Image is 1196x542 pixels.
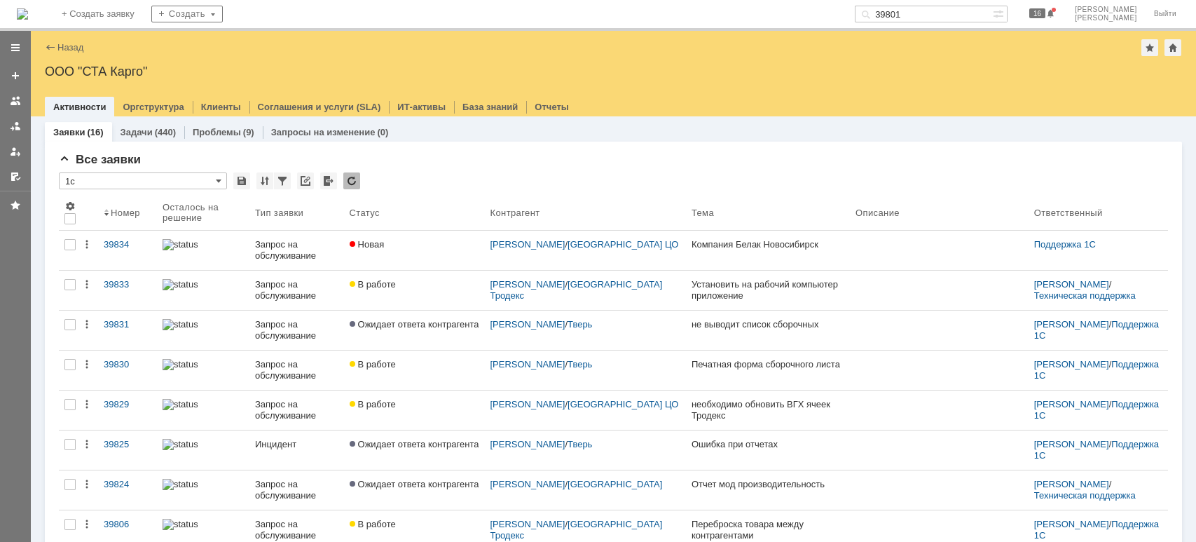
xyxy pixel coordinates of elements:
a: Запрос на обслуживание [249,231,344,270]
th: Номер [98,195,157,231]
div: Действия [81,239,92,250]
a: Поддержка 1С [1034,519,1162,541]
a: Новая [344,231,485,270]
img: statusbar-40 (1).png [163,519,198,530]
a: statusbar-100 (1).png [157,351,249,390]
div: Ответственный [1034,208,1103,218]
span: [PERSON_NAME] [1075,14,1137,22]
div: / [1034,479,1162,501]
div: 39834 [104,239,151,250]
a: [PERSON_NAME] [1034,439,1109,449]
span: Расширенный поиск [993,6,1007,20]
a: Печатная форма сборочного листа [686,351,850,390]
a: ИТ-активы [397,102,446,112]
span: Все заявки [59,153,141,166]
a: Установить на рабочий компьютер приложение [686,271,850,310]
img: statusbar-100 (1).png [163,239,198,250]
div: Сделать домашней страницей [1164,39,1181,56]
a: [GEOGRAPHIC_DATA] [568,479,662,489]
div: / [1034,319,1162,341]
div: 39825 [104,439,151,450]
a: Компания Белак Новосибирск [686,231,850,270]
a: [GEOGRAPHIC_DATA] Тродекс [490,279,665,301]
div: необходимо обновить ВГХ ячеек Тродекс [692,399,844,421]
a: Задачи [121,127,153,137]
a: Заявки [53,127,85,137]
a: Поддержка 1С [1034,319,1162,341]
div: Запрос на обслуживание [255,479,338,501]
img: statusbar-100 (1).png [163,439,198,450]
a: Техническая поддержка [1034,290,1136,301]
div: Установить на рабочий компьютер приложение [692,279,844,302]
a: Запросы на изменение [271,127,376,137]
div: Фильтрация... [274,172,291,189]
span: Ожидает ответа контрагента [350,479,479,489]
div: Сохранить вид [233,172,250,189]
div: Осталось на решение [163,202,233,223]
a: [PERSON_NAME] [490,239,565,250]
a: [PERSON_NAME] [1034,279,1109,290]
a: Запрос на обслуживание [249,470,344,510]
div: Ошибка при отчетах [692,439,844,450]
div: Запрос на обслуживание [255,399,338,421]
a: Запрос на обслуживание [249,391,344,430]
a: Поддержка 1С [1034,399,1162,421]
a: 39834 [98,231,157,270]
div: 39831 [104,319,151,330]
a: Инцидент [249,431,344,470]
a: необходимо обновить ВГХ ячеек Тродекс [686,391,850,430]
span: [PERSON_NAME] [1075,6,1137,14]
span: В работе [350,359,396,370]
img: statusbar-100 (1).png [163,279,198,290]
a: Ожидает ответа контрагента [344,470,485,510]
a: [PERSON_NAME] [1034,359,1109,370]
div: Запрос на обслуживание [255,359,338,381]
a: statusbar-100 (1).png [157,431,249,470]
div: / [1034,439,1162,461]
div: / [1034,519,1162,541]
div: 39829 [104,399,151,410]
div: Запрос на обслуживание [255,319,338,341]
a: [PERSON_NAME] [490,479,565,489]
div: / [490,239,680,250]
div: Действия [81,479,92,490]
a: Отчет мод производительность [686,470,850,510]
div: Обновлять список [343,172,360,189]
div: Действия [81,279,92,290]
div: / [490,439,680,450]
div: (9) [243,127,254,137]
div: / [1034,359,1162,381]
a: [PERSON_NAME] [490,519,565,529]
div: / [490,519,680,541]
a: 39831 [98,311,157,350]
a: 39829 [98,391,157,430]
div: ООО "СТА Карго" [45,65,1182,79]
a: Тверь [568,439,592,449]
div: Контрагент [490,208,539,218]
a: [PERSON_NAME] [490,399,565,409]
div: Переброска товара между контрагентами [692,519,844,541]
img: statusbar-100 (1).png [163,359,198,370]
div: Экспорт списка [320,172,337,189]
a: Техническая поддержка [1034,490,1136,501]
span: Новая [350,239,385,250]
a: [GEOGRAPHIC_DATA] ЦО [568,399,678,409]
div: Создать [151,6,223,22]
div: Скопировать ссылку на список [297,172,314,189]
span: В работе [350,399,396,409]
div: Действия [81,319,92,330]
a: 39833 [98,271,157,310]
span: Настройки [64,201,76,212]
div: 39824 [104,479,151,490]
a: Тверь [568,359,592,370]
div: Тип заявки [255,208,303,218]
th: Осталось на решение [157,195,249,231]
a: Заявки в моей ответственности [4,115,27,137]
div: Отчет мод производительность [692,479,844,490]
a: Запрос на обслуживание [249,271,344,310]
div: Номер [111,208,140,218]
div: / [490,479,680,490]
a: statusbar-100 (1).png [157,231,249,270]
span: Ожидает ответа контрагента [350,319,479,330]
a: [PERSON_NAME] [1034,319,1109,330]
